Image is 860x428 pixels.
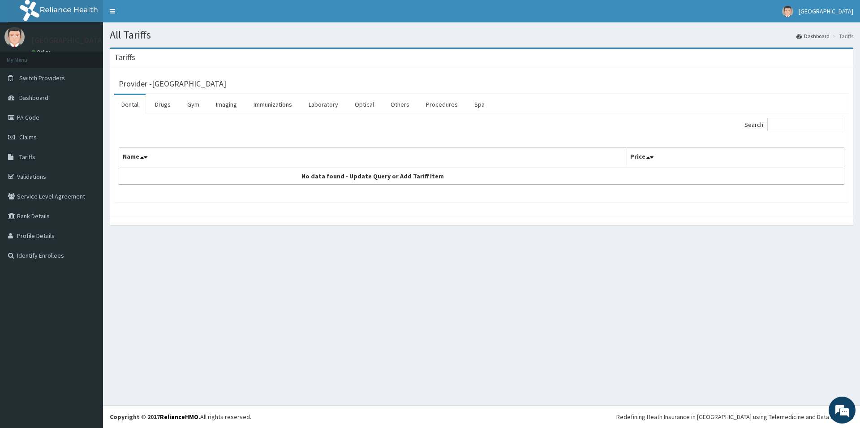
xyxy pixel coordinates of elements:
a: Procedures [419,95,465,114]
span: Dashboard [19,94,48,102]
img: d_794563401_company_1708531726252_794563401 [17,45,36,67]
span: [GEOGRAPHIC_DATA] [799,7,853,15]
textarea: Type your message and hit 'Enter' [4,245,171,276]
span: Switch Providers [19,74,65,82]
a: Immunizations [246,95,299,114]
a: Spa [467,95,492,114]
div: Chat with us now [47,50,150,62]
footer: All rights reserved. [103,405,860,428]
a: RelianceHMO [160,413,198,421]
a: Dashboard [796,32,830,40]
a: Online [31,49,53,55]
th: Price [627,147,844,168]
h3: Provider - [GEOGRAPHIC_DATA] [119,80,226,88]
th: Name [119,147,627,168]
a: Dental [114,95,146,114]
div: Redefining Heath Insurance in [GEOGRAPHIC_DATA] using Telemedicine and Data Science! [616,412,853,421]
a: Gym [180,95,206,114]
a: Others [383,95,417,114]
h1: All Tariffs [110,29,853,41]
h3: Tariffs [114,53,135,61]
a: Optical [348,95,381,114]
span: We're online! [52,113,124,203]
img: User Image [4,27,25,47]
span: Claims [19,133,37,141]
img: User Image [782,6,793,17]
input: Search: [767,118,844,131]
li: Tariffs [830,32,853,40]
a: Laboratory [301,95,345,114]
div: Minimize live chat window [147,4,168,26]
p: [GEOGRAPHIC_DATA] [31,36,105,44]
a: Imaging [209,95,244,114]
a: Drugs [148,95,178,114]
td: No data found - Update Query or Add Tariff Item [119,168,627,185]
label: Search: [744,118,844,131]
span: Tariffs [19,153,35,161]
strong: Copyright © 2017 . [110,413,200,421]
